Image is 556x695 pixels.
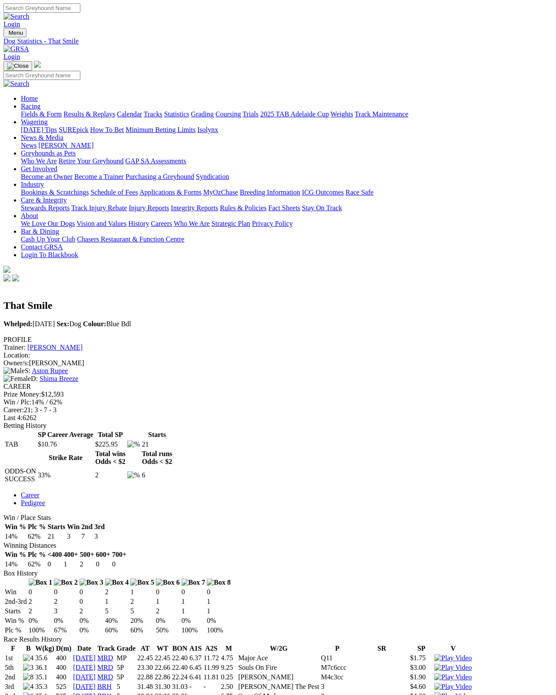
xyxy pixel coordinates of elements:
td: 2 [79,607,104,616]
input: Search [3,3,80,13]
div: Industry [21,189,553,196]
a: Become an Owner [21,173,73,180]
a: [DATE] [73,683,96,690]
td: 40% [105,616,129,625]
th: M [220,644,237,653]
img: Female [3,375,31,383]
th: Plc % [27,550,46,559]
td: 0 [53,588,78,596]
td: 0% [206,616,231,625]
th: Total wins Odds < $2 [95,450,126,466]
td: 1 [130,588,155,596]
a: [PERSON_NAME] [27,344,83,351]
a: Aston Rupee [32,367,68,374]
td: Win % [4,616,27,625]
th: A1S [189,644,202,653]
td: 4.75 [220,654,237,662]
td: 31.03 [172,682,188,691]
td: 0 [181,588,206,596]
a: Stewards Reports [21,204,69,212]
span: S: [3,367,30,374]
a: History [128,220,149,227]
td: 0 [79,597,104,606]
img: % [127,440,140,448]
a: MRD [97,664,113,671]
div: News & Media [21,142,553,149]
a: Who We Are [21,157,57,165]
td: 0 [79,588,104,596]
td: Starts [4,607,27,616]
img: 3 [23,664,33,672]
a: Login [3,20,20,28]
a: Login To Blackbook [21,251,78,258]
th: Track [97,644,116,653]
div: Dog Statistics - That Smile [3,37,553,45]
a: Strategic Plan [212,220,250,227]
span: Trainer: [3,344,26,351]
a: View replay [434,654,472,662]
div: Bar & Dining [21,235,553,243]
td: 0 [156,588,180,596]
a: Bookings & Scratchings [21,189,89,196]
td: 9.25 [220,663,237,672]
input: Search [3,71,80,80]
th: Starts [47,523,66,531]
span: [DATE] [3,320,55,328]
div: CAREER [3,383,553,391]
a: Retire Your Greyhound [59,157,124,165]
a: Purchasing a Greyhound [126,173,194,180]
a: Home [21,95,38,102]
th: Strike Rate [37,450,94,466]
a: Login [3,53,20,60]
th: 600+ [96,550,111,559]
h2: That Smile [3,300,553,311]
img: % [127,471,140,479]
img: Search [3,13,30,20]
img: Close [7,63,29,69]
td: M4c3cc [321,673,354,682]
a: Fields & Form [21,110,62,118]
img: Search [3,80,30,88]
td: 67% [53,626,78,635]
img: Play Video [434,683,472,691]
div: Wagering [21,126,553,134]
th: 700+ [112,550,127,559]
div: [PERSON_NAME] [3,359,553,367]
td: 1 [206,597,231,606]
th: 2nd [81,523,93,531]
td: 6.45 [189,663,202,672]
img: twitter.svg [12,275,19,281]
td: 50% [156,626,180,635]
td: 2 [28,607,53,616]
div: About [21,220,553,228]
a: Results & Replays [63,110,115,118]
span: Menu [9,30,23,36]
th: Grade [116,644,136,653]
td: $1.90 [410,673,433,682]
td: 1 [105,597,129,606]
a: Fact Sheets [268,204,300,212]
a: [DATE] [73,664,96,671]
b: Whelped: [3,320,33,328]
th: D(m) [56,644,72,653]
a: Coursing [215,110,241,118]
img: Box 5 [130,579,154,586]
a: 2025 TAB Adelaide Cup [260,110,329,118]
td: 35.6 [35,654,55,662]
td: 0 [96,560,111,569]
img: Box 2 [54,579,78,586]
span: Location: [3,351,30,359]
div: $12,593 [3,391,553,398]
a: Rules & Policies [220,204,267,212]
th: AT [137,644,153,653]
td: 3 [66,532,80,541]
td: M7c6ccc [321,663,354,672]
a: Become a Trainer [74,173,124,180]
a: Shima Breeze [40,375,78,382]
th: SP [410,644,433,653]
a: News & Media [21,134,63,141]
a: Statistics [164,110,189,118]
img: Play Video [434,654,472,662]
td: $10.76 [37,440,94,449]
th: 500+ [79,550,95,559]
